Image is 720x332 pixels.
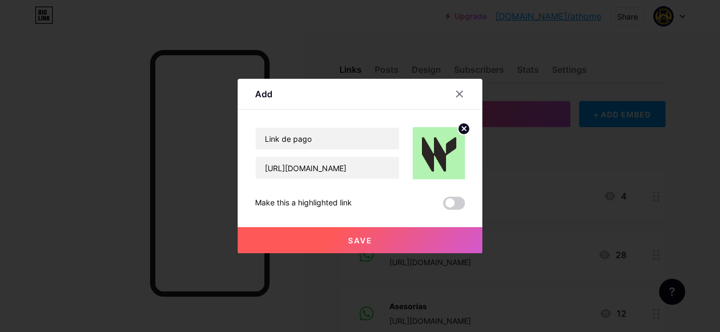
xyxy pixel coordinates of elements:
input: Title [256,128,399,149]
div: Add [255,87,272,101]
input: URL [256,157,399,179]
span: Save [348,236,373,245]
div: Make this a highlighted link [255,197,352,210]
button: Save [238,227,482,253]
img: link_thumbnail [413,127,465,179]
